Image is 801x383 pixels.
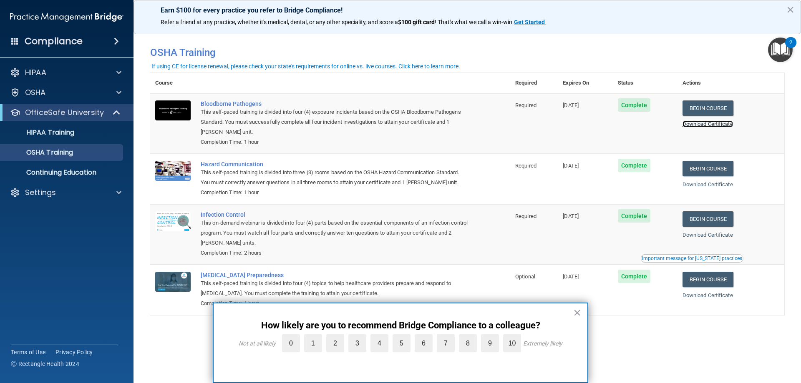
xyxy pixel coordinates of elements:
[25,188,56,198] p: Settings
[201,100,469,107] div: Bloodborne Pathogens
[201,161,469,168] div: Hazard Communication
[768,38,793,62] button: Open Resource Center, 2 new notifications
[393,334,411,352] label: 5
[150,47,784,58] h4: OSHA Training
[514,19,545,25] strong: Get Started
[459,334,477,352] label: 8
[201,278,469,298] div: This self-paced training is divided into four (4) topics to help healthcare providers prepare and...
[201,137,469,147] div: Completion Time: 1 hour
[201,168,469,188] div: This self-paced training is divided into three (3) rooms based on the OSHA Hazard Communication S...
[239,340,276,347] div: Not at all likely
[435,19,514,25] span: ! That's what we call a win-win.
[25,35,83,47] h4: Compliance
[789,43,792,53] div: 2
[683,211,733,227] a: Begin Course
[282,334,300,352] label: 0
[510,73,558,93] th: Required
[230,320,571,331] p: How likely are you to recommend Bridge Compliance to a colleague?
[201,218,469,248] div: This on-demand webinar is divided into four (4) parts based on the essential components of an inf...
[683,121,733,127] a: Download Certificate
[11,348,45,356] a: Terms of Use
[415,334,433,352] label: 6
[201,272,469,278] div: [MEDICAL_DATA] Preparedness
[618,209,651,223] span: Complete
[515,163,537,169] span: Required
[618,159,651,172] span: Complete
[563,102,579,108] span: [DATE]
[683,161,733,176] a: Begin Course
[201,211,469,218] div: Infection Control
[523,340,562,347] div: Extremely likely
[11,360,79,368] span: Ⓒ Rectangle Health 2024
[370,334,388,352] label: 4
[515,273,535,280] span: Optional
[618,270,651,283] span: Complete
[201,188,469,198] div: Completion Time: 1 hour
[618,98,651,112] span: Complete
[558,73,612,93] th: Expires On
[683,232,733,238] a: Download Certificate
[563,163,579,169] span: [DATE]
[678,73,784,93] th: Actions
[613,73,678,93] th: Status
[304,334,322,352] label: 1
[683,100,733,116] a: Begin Course
[25,68,46,78] p: HIPAA
[150,73,196,93] th: Course
[201,298,469,308] div: Completion Time: 1 hour
[55,348,93,356] a: Privacy Policy
[161,6,774,14] p: Earn $100 for every practice you refer to Bridge Compliance!
[326,334,344,352] label: 2
[437,334,455,352] label: 7
[642,256,742,261] div: Important message for [US_STATE] practices
[683,272,733,287] a: Begin Course
[151,63,460,69] div: If using CE for license renewal, please check your state's requirements for online vs. live cours...
[348,334,366,352] label: 3
[515,102,537,108] span: Required
[481,334,499,352] label: 9
[5,148,73,157] p: OSHA Training
[563,213,579,219] span: [DATE]
[5,128,74,137] p: HIPAA Training
[201,248,469,258] div: Completion Time: 2 hours
[641,254,743,263] button: Read this if you are a dental practitioner in the state of CA
[201,107,469,137] div: This self-paced training is divided into four (4) exposure incidents based on the OSHA Bloodborne...
[683,181,733,188] a: Download Certificate
[25,108,104,118] p: OfficeSafe University
[786,3,794,16] button: Close
[515,213,537,219] span: Required
[573,306,581,319] button: Close
[10,9,123,25] img: PMB logo
[683,292,733,298] a: Download Certificate
[5,168,119,177] p: Continuing Education
[25,88,46,98] p: OSHA
[563,273,579,280] span: [DATE]
[161,19,398,25] span: Refer a friend at any practice, whether it's medical, dental, or any other speciality, and score a
[503,334,521,352] label: 10
[398,19,435,25] strong: $100 gift card
[150,62,461,70] button: If using CE for license renewal, please check your state's requirements for online vs. live cours...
